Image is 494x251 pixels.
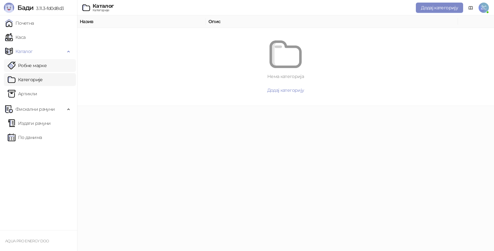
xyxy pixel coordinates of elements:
div: Нема категорија [90,73,481,80]
div: Каталог [93,4,114,9]
span: Фискални рачуни [15,103,55,116]
span: Додај категорију [267,87,304,93]
span: 3.11.3-fd0d8d3 [33,5,64,11]
small: AQUA PRO ENERGY DOO [5,239,49,243]
a: Категорије [8,73,43,86]
button: Додај категорију [90,85,481,95]
span: Додај категорију [421,5,458,11]
a: Документација [466,3,476,13]
img: Logo [4,3,14,13]
a: По данима [8,131,42,144]
a: ArtikliАртикли [8,87,37,100]
span: Бади [17,4,33,12]
a: Каса [5,31,25,44]
a: Робне марке [8,59,47,72]
a: Издати рачуни [8,117,51,130]
a: Почетна [5,17,34,30]
th: Назив [77,15,206,28]
span: Каталог [15,45,33,58]
th: Опис [206,15,458,28]
span: ŽĆ [479,3,489,13]
button: Додај категорију [416,3,463,13]
div: Категорије [93,9,114,12]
